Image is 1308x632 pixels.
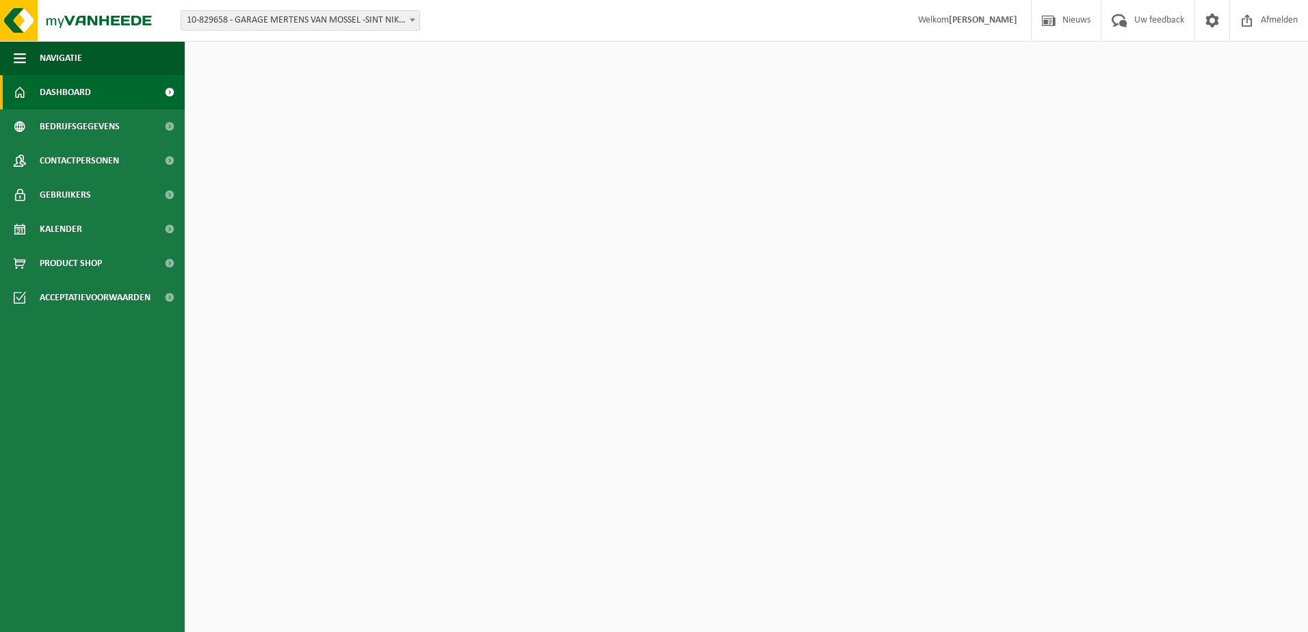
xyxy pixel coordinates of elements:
[40,144,119,178] span: Contactpersonen
[40,41,82,75] span: Navigatie
[181,11,419,30] span: 10-829658 - GARAGE MERTENS VAN MOSSEL -SINT NIKLAAS- VW SEAT SKODA - SINT-NIKLAAS
[181,10,420,31] span: 10-829658 - GARAGE MERTENS VAN MOSSEL -SINT NIKLAAS- VW SEAT SKODA - SINT-NIKLAAS
[40,212,82,246] span: Kalender
[40,246,102,280] span: Product Shop
[40,280,151,315] span: Acceptatievoorwaarden
[40,109,120,144] span: Bedrijfsgegevens
[949,15,1017,25] strong: [PERSON_NAME]
[40,178,91,212] span: Gebruikers
[40,75,91,109] span: Dashboard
